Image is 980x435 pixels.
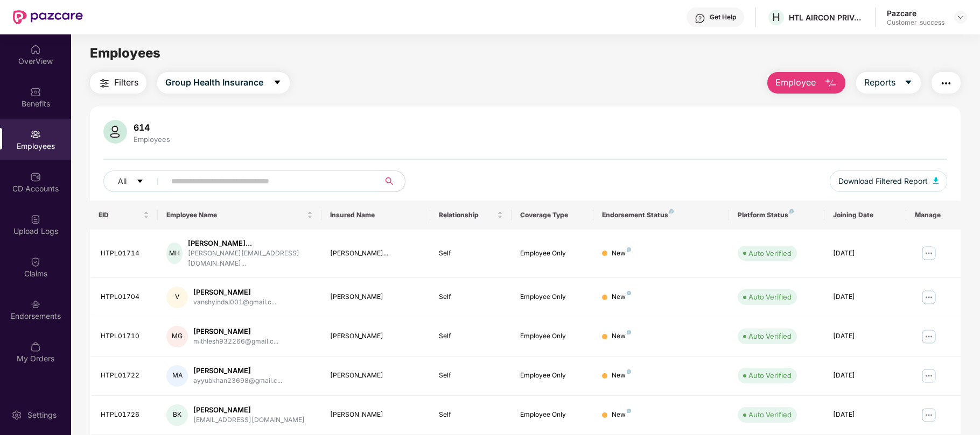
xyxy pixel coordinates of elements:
div: Endorsement Status [602,211,721,219]
div: [PERSON_NAME]... [188,238,313,248]
button: search [379,170,405,192]
div: MG [166,326,188,347]
div: HTPL01726 [101,410,149,420]
th: Employee Name [158,201,321,230]
th: Insured Name [321,201,430,230]
th: EID [90,201,158,230]
img: svg+xml;base64,PHN2ZyB4bWxucz0iaHR0cDovL3d3dy53My5vcmcvMjAwMC9zdmciIHdpZHRoPSI4IiBoZWlnaHQ9IjgiIH... [627,409,631,413]
span: Group Health Insurance [165,76,263,89]
div: HTPL01704 [101,292,149,302]
div: [PERSON_NAME] [330,370,422,381]
div: Auto Verified [748,331,792,341]
img: svg+xml;base64,PHN2ZyBpZD0iSGVscC0zMngzMiIgeG1sbnM9Imh0dHA6Ly93d3cudzMub3JnLzIwMDAvc3ZnIiB3aWR0aD... [695,13,705,24]
div: Auto Verified [748,370,792,381]
img: manageButton [920,367,937,384]
span: Relationship [439,211,495,219]
div: [DATE] [833,248,898,259]
div: 614 [131,122,172,133]
span: search [379,177,400,186]
button: Employee [767,72,845,94]
div: MH [166,243,182,264]
img: New Pazcare Logo [13,10,83,24]
button: Download Filtered Report [830,170,947,192]
div: Pazcare [887,8,944,18]
div: Employee Only [520,370,585,381]
img: svg+xml;base64,PHN2ZyBpZD0iQmVuZWZpdHMiIHhtbG5zPSJodHRwOi8vd3d3LnczLm9yZy8yMDAwL3N2ZyIgd2lkdGg9Ij... [30,87,41,97]
div: BK [166,404,188,426]
div: HTPL01722 [101,370,149,381]
img: svg+xml;base64,PHN2ZyB4bWxucz0iaHR0cDovL3d3dy53My5vcmcvMjAwMC9zdmciIHdpZHRoPSI4IiBoZWlnaHQ9IjgiIH... [627,247,631,252]
div: Self [439,248,503,259]
span: EID [99,211,141,219]
div: Employee Only [520,248,585,259]
div: Self [439,331,503,341]
div: [PERSON_NAME] [193,326,278,337]
span: caret-down [136,177,144,186]
img: svg+xml;base64,PHN2ZyBpZD0iQ0RfQWNjb3VudHMiIGRhdGEtbmFtZT0iQ0QgQWNjb3VudHMiIHhtbG5zPSJodHRwOi8vd3... [30,172,41,182]
div: New [612,370,631,381]
div: HTL AIRCON PRIVATE LIMITED [789,12,864,23]
th: Relationship [430,201,512,230]
div: [PERSON_NAME] [330,292,422,302]
span: caret-down [904,78,913,88]
div: [EMAIL_ADDRESS][DOMAIN_NAME] [193,415,305,425]
div: mithlesh932266@gmail.c... [193,337,278,347]
div: [PERSON_NAME][EMAIL_ADDRESS][DOMAIN_NAME]... [188,248,313,269]
img: svg+xml;base64,PHN2ZyB4bWxucz0iaHR0cDovL3d3dy53My5vcmcvMjAwMC9zdmciIHhtbG5zOnhsaW5rPSJodHRwOi8vd3... [933,177,939,184]
img: svg+xml;base64,PHN2ZyB4bWxucz0iaHR0cDovL3d3dy53My5vcmcvMjAwMC9zdmciIHhtbG5zOnhsaW5rPSJodHRwOi8vd3... [103,120,127,144]
img: svg+xml;base64,PHN2ZyBpZD0iQ2xhaW0iIHhtbG5zPSJodHRwOi8vd3d3LnczLm9yZy8yMDAwL3N2ZyIgd2lkdGg9IjIwIi... [30,256,41,267]
div: Self [439,410,503,420]
div: New [612,410,631,420]
img: manageButton [920,328,937,345]
div: Platform Status [738,211,816,219]
div: [PERSON_NAME] [193,366,282,376]
img: manageButton [920,289,937,306]
div: Self [439,292,503,302]
span: Employees [90,45,160,61]
div: [PERSON_NAME] [193,405,305,415]
div: Auto Verified [748,409,792,420]
div: Employee Only [520,292,585,302]
img: svg+xml;base64,PHN2ZyB4bWxucz0iaHR0cDovL3d3dy53My5vcmcvMjAwMC9zdmciIHhtbG5zOnhsaW5rPSJodHRwOi8vd3... [824,77,837,90]
div: Employee Only [520,410,585,420]
img: svg+xml;base64,PHN2ZyB4bWxucz0iaHR0cDovL3d3dy53My5vcmcvMjAwMC9zdmciIHdpZHRoPSI4IiBoZWlnaHQ9IjgiIH... [627,369,631,374]
img: manageButton [920,245,937,262]
div: Employee Only [520,331,585,341]
div: Get Help [710,13,736,22]
img: svg+xml;base64,PHN2ZyB4bWxucz0iaHR0cDovL3d3dy53My5vcmcvMjAwMC9zdmciIHdpZHRoPSIyNCIgaGVpZ2h0PSIyNC... [940,77,953,90]
span: Employee [775,76,816,89]
span: Filters [114,76,138,89]
th: Joining Date [824,201,906,230]
img: svg+xml;base64,PHN2ZyBpZD0iRW1wbG95ZWVzIiB4bWxucz0iaHR0cDovL3d3dy53My5vcmcvMjAwMC9zdmciIHdpZHRoPS... [30,129,41,140]
div: ayyubkhan23698@gmail.c... [193,376,282,386]
img: svg+xml;base64,PHN2ZyBpZD0iRHJvcGRvd24tMzJ4MzIiIHhtbG5zPSJodHRwOi8vd3d3LnczLm9yZy8yMDAwL3N2ZyIgd2... [956,13,965,22]
div: Settings [24,410,60,420]
div: Auto Verified [748,248,792,259]
div: vanshyindal001@gmail.c... [193,297,276,308]
button: Group Health Insurancecaret-down [157,72,290,94]
div: [PERSON_NAME] [193,287,276,297]
div: Customer_success [887,18,944,27]
img: manageButton [920,407,937,424]
button: Filters [90,72,146,94]
div: [DATE] [833,331,898,341]
div: [DATE] [833,292,898,302]
img: svg+xml;base64,PHN2ZyBpZD0iTXlfT3JkZXJzIiBkYXRhLW5hbWU9Ik15IE9yZGVycyIgeG1sbnM9Imh0dHA6Ly93d3cudz... [30,341,41,352]
img: svg+xml;base64,PHN2ZyBpZD0iRW5kb3JzZW1lbnRzIiB4bWxucz0iaHR0cDovL3d3dy53My5vcmcvMjAwMC9zdmciIHdpZH... [30,299,41,310]
span: Download Filtered Report [838,175,928,187]
div: New [612,292,631,302]
th: Manage [906,201,961,230]
img: svg+xml;base64,PHN2ZyBpZD0iU2V0dGluZy0yMHgyMCIgeG1sbnM9Imh0dHA6Ly93d3cudzMub3JnLzIwMDAvc3ZnIiB3aW... [11,410,22,420]
img: svg+xml;base64,PHN2ZyB4bWxucz0iaHR0cDovL3d3dy53My5vcmcvMjAwMC9zdmciIHdpZHRoPSI4IiBoZWlnaHQ9IjgiIH... [627,330,631,334]
img: svg+xml;base64,PHN2ZyB4bWxucz0iaHR0cDovL3d3dy53My5vcmcvMjAwMC9zdmciIHdpZHRoPSI4IiBoZWlnaHQ9IjgiIH... [669,209,674,213]
img: svg+xml;base64,PHN2ZyB4bWxucz0iaHR0cDovL3d3dy53My5vcmcvMjAwMC9zdmciIHdpZHRoPSI4IiBoZWlnaHQ9IjgiIH... [789,209,794,213]
div: V [166,287,188,308]
button: Reportscaret-down [856,72,921,94]
img: svg+xml;base64,PHN2ZyB4bWxucz0iaHR0cDovL3d3dy53My5vcmcvMjAwMC9zdmciIHdpZHRoPSIyNCIgaGVpZ2h0PSIyNC... [98,77,111,90]
span: All [118,175,127,187]
span: H [772,11,780,24]
div: HTPL01714 [101,248,149,259]
div: [PERSON_NAME] [330,410,422,420]
div: Auto Verified [748,291,792,302]
img: svg+xml;base64,PHN2ZyBpZD0iVXBsb2FkX0xvZ3MiIGRhdGEtbmFtZT0iVXBsb2FkIExvZ3MiIHhtbG5zPSJodHRwOi8vd3... [30,214,41,225]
